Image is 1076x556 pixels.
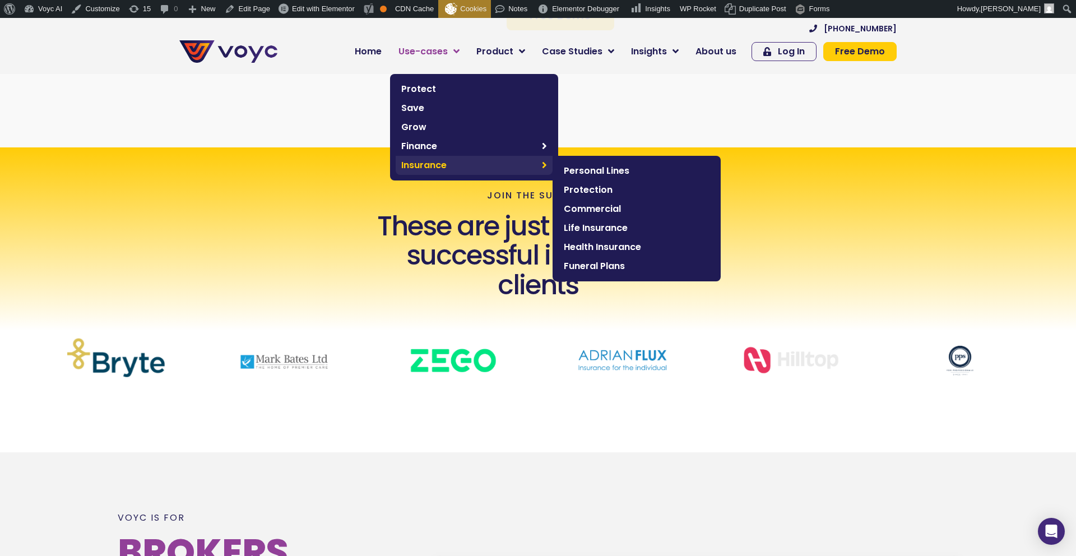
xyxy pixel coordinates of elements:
[558,180,715,200] a: Protection
[396,156,553,175] a: Insurance
[564,202,709,216] span: Commercial
[365,212,711,300] h2: These are just a few of our successful insurance clients
[752,42,817,61] a: Log In
[542,45,602,58] span: Case Studies
[487,191,589,201] p: join the success
[558,200,715,219] a: Commercial
[631,45,667,58] span: Insights
[564,221,709,235] span: Life Insurance
[118,513,425,523] p: Voyc is for
[401,140,536,153] span: Finance
[695,45,736,58] span: About us
[835,47,885,56] span: Free Demo
[396,137,553,156] a: Finance
[564,164,709,178] span: Personal Lines
[401,101,547,115] span: Save
[380,6,387,12] div: OK
[981,4,1041,13] span: [PERSON_NAME]
[558,238,715,257] a: Health Insurance
[396,99,553,118] a: Save
[558,161,715,180] a: Personal Lines
[824,25,897,33] span: [PHONE_NUMBER]
[390,40,468,63] a: Use-cases
[687,40,745,63] a: About us
[396,118,553,137] a: Grow
[292,4,355,13] span: Edit with Elementor
[398,45,448,58] span: Use-cases
[179,40,277,63] img: voyc-full-logo
[468,40,534,63] a: Product
[778,47,805,56] span: Log In
[401,159,536,172] span: Insurance
[564,240,709,254] span: Health Insurance
[401,82,547,96] span: Protect
[564,260,709,273] span: Funeral Plans
[809,25,897,33] a: [PHONE_NUMBER]
[355,45,382,58] span: Home
[396,80,553,99] a: Protect
[346,40,390,63] a: Home
[476,45,513,58] span: Product
[564,183,709,197] span: Protection
[401,121,547,134] span: Grow
[623,40,687,63] a: Insights
[823,42,897,61] a: Free Demo
[645,4,670,13] span: Insights
[534,40,623,63] a: Case Studies
[558,257,715,276] a: Funeral Plans
[1038,518,1065,545] div: Open Intercom Messenger
[558,219,715,238] a: Life Insurance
